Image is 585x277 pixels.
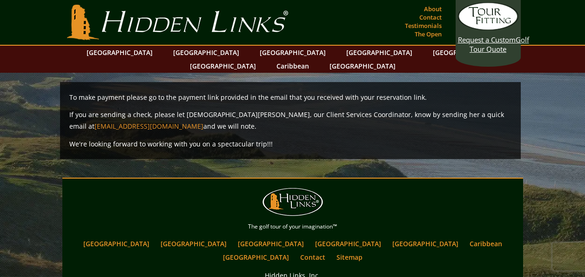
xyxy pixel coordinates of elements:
a: [GEOGRAPHIC_DATA] [218,250,294,264]
a: Contact [417,11,444,24]
a: Sitemap [332,250,367,264]
a: [GEOGRAPHIC_DATA] [325,59,400,73]
p: If you are sending a check, please let [DEMOGRAPHIC_DATA][PERSON_NAME], our Client Services Coord... [69,109,511,132]
span: Request a Custom [458,35,516,44]
a: [EMAIL_ADDRESS][DOMAIN_NAME] [94,122,203,131]
a: [GEOGRAPHIC_DATA] [233,237,309,250]
a: [GEOGRAPHIC_DATA] [185,59,261,73]
a: [GEOGRAPHIC_DATA] [156,237,231,250]
a: Caribbean [272,59,314,73]
a: [GEOGRAPHIC_DATA] [388,237,463,250]
a: [GEOGRAPHIC_DATA] [79,237,154,250]
a: Caribbean [465,237,507,250]
p: We're looking forward to working with you on a spectacular trip!!! [69,138,511,150]
a: The Open [412,28,444,41]
a: Testimonials [403,19,444,32]
a: [GEOGRAPHIC_DATA] [255,46,330,59]
a: [GEOGRAPHIC_DATA] [342,46,417,59]
a: [GEOGRAPHIC_DATA] [168,46,244,59]
a: [GEOGRAPHIC_DATA] [428,46,504,59]
a: [GEOGRAPHIC_DATA] [82,46,157,59]
a: Contact [296,250,330,264]
p: To make payment please go to the payment link provided in the email that you received with your r... [69,91,511,103]
a: About [422,2,444,15]
p: The golf tour of your imagination™ [65,222,521,232]
a: Request a CustomGolf Tour Quote [458,2,518,54]
a: [GEOGRAPHIC_DATA] [310,237,386,250]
